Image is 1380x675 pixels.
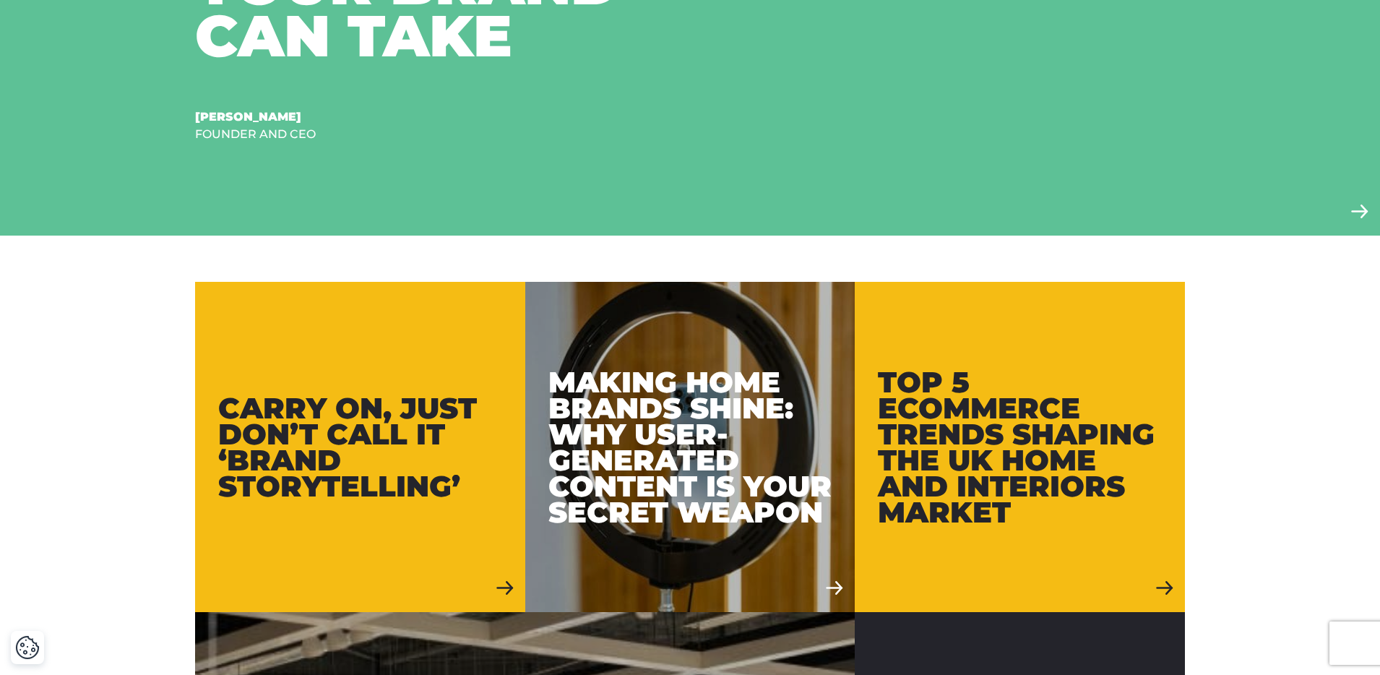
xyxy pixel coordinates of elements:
button: Cookie Settings [15,635,40,660]
div: Top 5 Ecommerce Trends Shaping the UK Home and Interiors Market [878,369,1162,525]
a: Carry On, Just Don’t Call It ‘Brand Storytelling’ [195,282,525,612]
a: Making Home Brands Shine: Why User-Generated Content is Your Secret Weapon Making Home Brands Shi... [525,282,855,612]
div: [PERSON_NAME] [195,108,679,126]
div: Carry On, Just Don’t Call It ‘Brand Storytelling’ [218,395,502,499]
img: Revisit consent button [15,635,40,660]
a: Top 5 Ecommerce Trends Shaping the UK Home and Interiors Market [855,282,1185,612]
div: Founder and CEO [195,126,679,143]
div: Making Home Brands Shine: Why User-Generated Content is Your Secret Weapon [548,369,832,525]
